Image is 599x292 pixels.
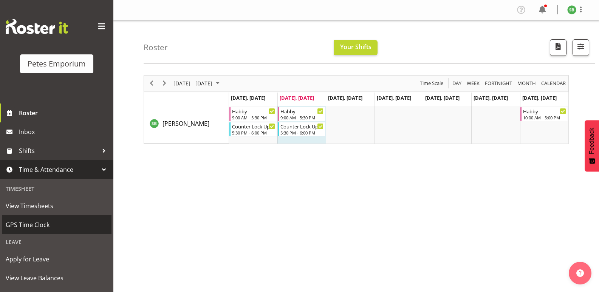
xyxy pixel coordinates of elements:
[229,106,568,144] table: Timeline Week of August 12, 2025
[19,126,110,138] span: Inbox
[6,219,108,230] span: GPS Time Clock
[517,79,537,88] span: Month
[232,122,275,130] div: Counter Lock Up
[232,114,275,121] div: 9:00 AM - 5:30 PM
[19,107,110,119] span: Roster
[340,43,371,51] span: Your Shifts
[2,181,111,196] div: Timesheet
[328,94,362,101] span: [DATE], [DATE]
[377,94,411,101] span: [DATE], [DATE]
[484,79,513,88] span: Fortnight
[2,250,111,269] a: Apply for Leave
[2,234,111,250] div: Leave
[576,269,584,277] img: help-xxl-2.png
[280,94,314,101] span: [DATE], [DATE]
[573,39,589,56] button: Filter Shifts
[567,5,576,14] img: stephanie-burden9828.jpg
[522,94,557,101] span: [DATE], [DATE]
[334,40,378,55] button: Your Shifts
[232,107,275,115] div: Habby
[2,215,111,234] a: GPS Time Clock
[2,196,111,215] a: View Timesheets
[278,122,325,136] div: Stephanie Burdan"s event - Counter Lock Up Begin From Tuesday, August 12, 2025 at 5:30:00 PM GMT+...
[6,253,108,265] span: Apply for Leave
[280,130,323,136] div: 5:30 PM - 6:00 PM
[452,79,462,88] span: Day
[523,107,566,115] div: Habby
[144,106,229,144] td: Stephanie Burdan resource
[484,79,514,88] button: Fortnight
[232,130,275,136] div: 5:30 PM - 6:00 PM
[523,114,566,121] div: 10:00 AM - 5:00 PM
[229,122,277,136] div: Stephanie Burdan"s event - Counter Lock Up Begin From Monday, August 11, 2025 at 5:30:00 PM GMT+1...
[6,200,108,212] span: View Timesheets
[144,75,569,144] div: Timeline Week of August 12, 2025
[425,94,460,101] span: [DATE], [DATE]
[145,76,158,91] div: previous period
[540,79,567,88] button: Month
[159,79,170,88] button: Next
[419,79,444,88] span: Time Scale
[419,79,445,88] button: Time Scale
[474,94,508,101] span: [DATE], [DATE]
[280,122,323,130] div: Counter Lock Up
[172,79,223,88] button: August 2025
[588,128,595,154] span: Feedback
[6,19,68,34] img: Rosterit website logo
[231,94,265,101] span: [DATE], [DATE]
[466,79,481,88] button: Timeline Week
[280,114,323,121] div: 9:00 AM - 5:30 PM
[144,43,168,52] h4: Roster
[147,79,157,88] button: Previous
[2,269,111,287] a: View Leave Balances
[6,272,108,284] span: View Leave Balances
[466,79,480,88] span: Week
[516,79,537,88] button: Timeline Month
[163,119,209,128] a: [PERSON_NAME]
[451,79,463,88] button: Timeline Day
[280,107,323,115] div: Habby
[520,107,568,121] div: Stephanie Burdan"s event - Habby Begin From Sunday, August 17, 2025 at 10:00:00 AM GMT+12:00 Ends...
[171,76,224,91] div: August 11 - 17, 2025
[158,76,171,91] div: next period
[28,58,86,70] div: Petes Emporium
[540,79,566,88] span: calendar
[550,39,566,56] button: Download a PDF of the roster according to the set date range.
[278,107,325,121] div: Stephanie Burdan"s event - Habby Begin From Tuesday, August 12, 2025 at 9:00:00 AM GMT+12:00 Ends...
[229,107,277,121] div: Stephanie Burdan"s event - Habby Begin From Monday, August 11, 2025 at 9:00:00 AM GMT+12:00 Ends ...
[173,79,213,88] span: [DATE] - [DATE]
[19,164,98,175] span: Time & Attendance
[585,120,599,171] button: Feedback - Show survey
[19,145,98,156] span: Shifts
